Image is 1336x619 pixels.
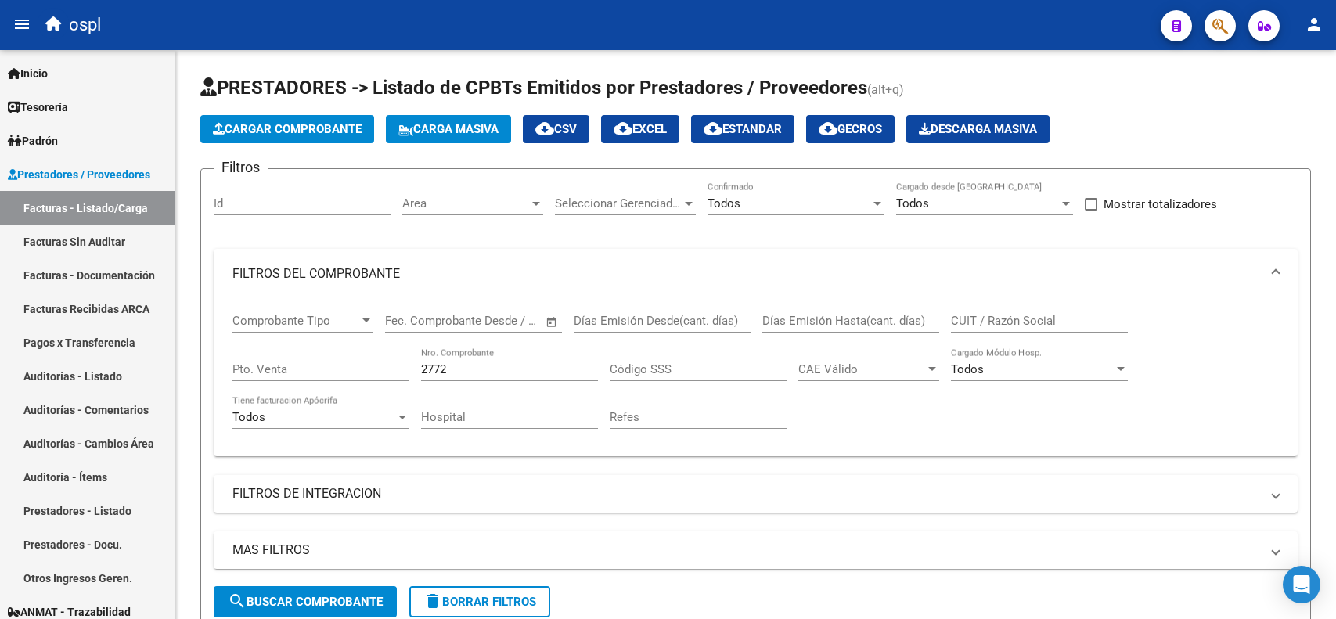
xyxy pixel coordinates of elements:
[555,196,682,211] span: Seleccionar Gerenciador
[232,542,1260,559] mat-panel-title: MAS FILTROS
[423,592,442,610] mat-icon: delete
[232,410,265,424] span: Todos
[798,362,925,376] span: CAE Válido
[1283,566,1320,603] div: Open Intercom Messenger
[601,115,679,143] button: EXCEL
[385,314,448,328] input: Fecha inicio
[200,115,374,143] button: Cargar Comprobante
[919,122,1037,136] span: Descarga Masiva
[614,122,667,136] span: EXCEL
[8,166,150,183] span: Prestadores / Proveedores
[535,119,554,138] mat-icon: cloud_download
[398,122,499,136] span: Carga Masiva
[386,115,511,143] button: Carga Masiva
[214,475,1298,513] mat-expansion-panel-header: FILTROS DE INTEGRACION
[214,249,1298,299] mat-expansion-panel-header: FILTROS DEL COMPROBANTE
[200,77,867,99] span: PRESTADORES -> Listado de CPBTs Emitidos por Prestadores / Proveedores
[1104,195,1217,214] span: Mostrar totalizadores
[232,485,1260,502] mat-panel-title: FILTROS DE INTEGRACION
[214,531,1298,569] mat-expansion-panel-header: MAS FILTROS
[232,265,1260,283] mat-panel-title: FILTROS DEL COMPROBANTE
[523,115,589,143] button: CSV
[819,122,882,136] span: Gecros
[13,15,31,34] mat-icon: menu
[867,82,904,97] span: (alt+q)
[951,362,984,376] span: Todos
[214,299,1298,456] div: FILTROS DEL COMPROBANTE
[8,132,58,149] span: Padrón
[806,115,895,143] button: Gecros
[1305,15,1323,34] mat-icon: person
[691,115,794,143] button: Estandar
[535,122,577,136] span: CSV
[704,119,722,138] mat-icon: cloud_download
[213,122,362,136] span: Cargar Comprobante
[906,115,1050,143] app-download-masive: Descarga masiva de comprobantes (adjuntos)
[8,65,48,82] span: Inicio
[228,595,383,609] span: Buscar Comprobante
[409,586,550,617] button: Borrar Filtros
[906,115,1050,143] button: Descarga Masiva
[232,314,359,328] span: Comprobante Tipo
[214,157,268,178] h3: Filtros
[402,196,529,211] span: Area
[704,122,782,136] span: Estandar
[463,314,538,328] input: Fecha fin
[819,119,837,138] mat-icon: cloud_download
[69,8,101,42] span: ospl
[896,196,929,211] span: Todos
[228,592,247,610] mat-icon: search
[543,313,561,331] button: Open calendar
[423,595,536,609] span: Borrar Filtros
[8,99,68,116] span: Tesorería
[708,196,740,211] span: Todos
[214,586,397,617] button: Buscar Comprobante
[614,119,632,138] mat-icon: cloud_download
